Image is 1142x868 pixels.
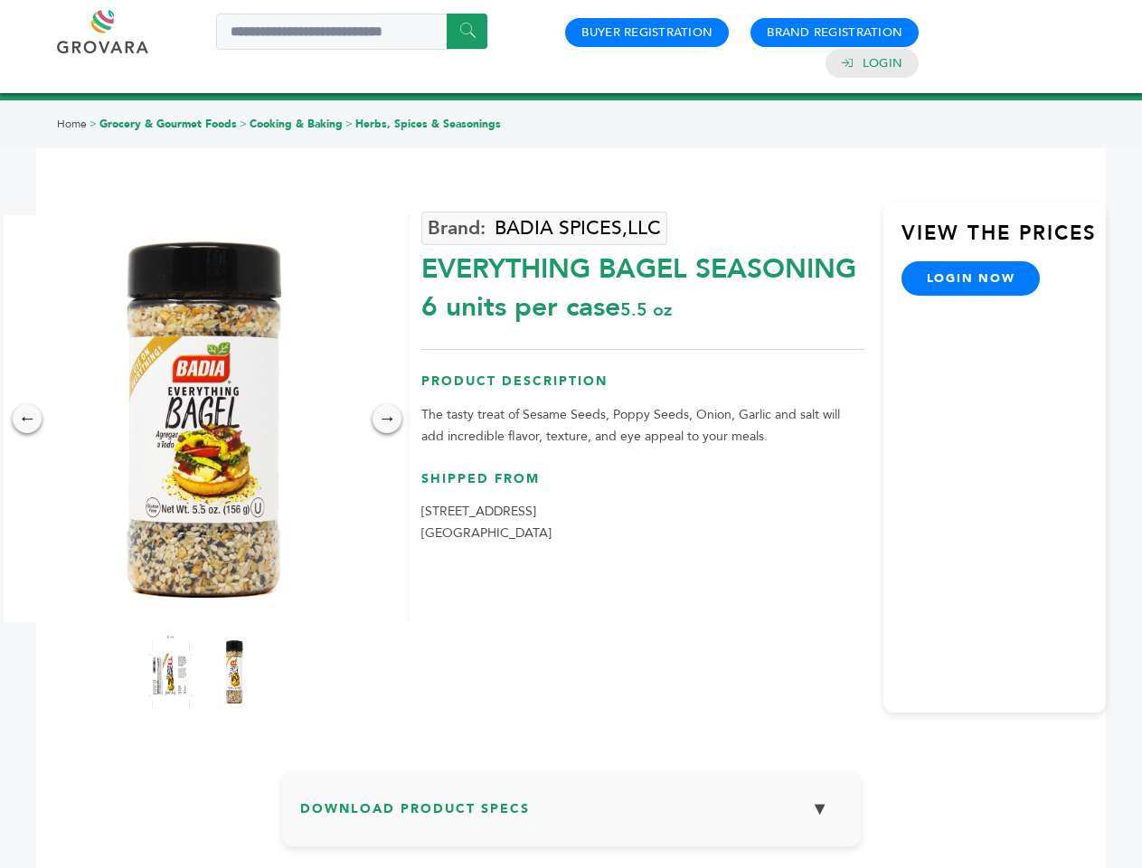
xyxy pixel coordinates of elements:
[421,470,865,502] h3: Shipped From
[57,117,87,131] a: Home
[901,261,1041,296] a: login now
[148,636,193,708] img: EVERYTHING BAGEL SEASONING 6 units per case 5.5 oz Product Label
[216,14,487,50] input: Search a product or brand...
[421,212,667,245] a: BADIA SPICES,LLC
[373,404,401,433] div: →
[798,789,843,828] button: ▼
[421,404,865,448] p: The tasty treat of Sesame Seeds, Poppy Seeds, Onion, Garlic and salt will add incredible flavor, ...
[212,636,257,708] img: EVERYTHING BAGEL SEASONING 6 units per case 5.5 oz
[355,117,501,131] a: Herbs, Spices & Seasonings
[99,117,237,131] a: Grocery & Gourmet Foods
[421,241,865,326] div: EVERYTHING BAGEL SEASONING 6 units per case
[767,24,902,41] a: Brand Registration
[300,789,843,842] h3: Download Product Specs
[345,117,353,131] span: >
[250,117,343,131] a: Cooking & Baking
[620,297,672,322] span: 5.5 oz
[863,55,902,71] a: Login
[240,117,247,131] span: >
[901,220,1106,261] h3: View the Prices
[581,24,713,41] a: Buyer Registration
[421,501,865,544] p: [STREET_ADDRESS] [GEOGRAPHIC_DATA]
[90,117,97,131] span: >
[13,404,42,433] div: ←
[421,373,865,404] h3: Product Description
